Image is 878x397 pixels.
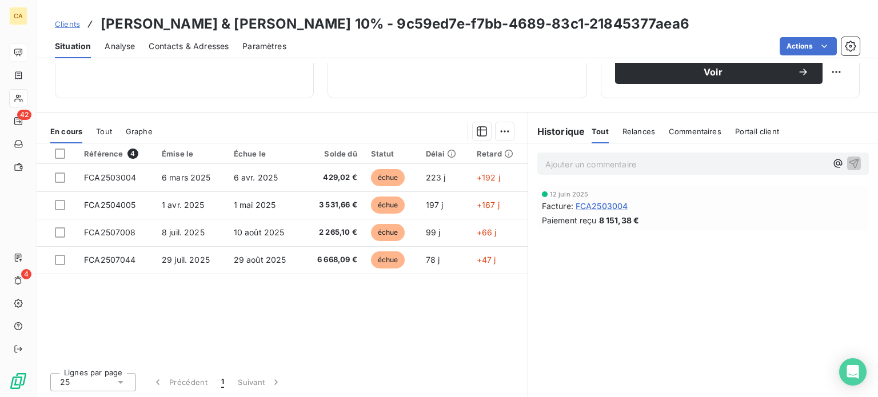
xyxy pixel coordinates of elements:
[542,214,597,226] span: Paiement reçu
[735,127,779,136] span: Portail client
[234,173,278,182] span: 6 avr. 2025
[234,149,296,158] div: Échue le
[622,127,655,136] span: Relances
[599,214,640,226] span: 8 151,38 €
[576,200,628,212] span: FCA2503004
[477,227,497,237] span: +66 j
[84,255,136,264] span: FCA2507044
[126,127,153,136] span: Graphe
[60,376,70,388] span: 25
[17,110,31,120] span: 42
[528,125,585,138] h6: Historique
[234,255,286,264] span: 29 août 2025
[50,127,82,136] span: En cours
[145,370,214,394] button: Précédent
[309,199,357,211] span: 3 531,66 €
[371,224,405,241] span: échue
[426,255,440,264] span: 78 j
[615,60,823,84] button: Voir
[55,19,80,29] span: Clients
[426,173,446,182] span: 223 j
[221,376,224,388] span: 1
[309,227,357,238] span: 2 265,10 €
[426,200,444,210] span: 197 j
[21,269,31,279] span: 4
[127,149,138,159] span: 4
[839,358,867,386] div: Open Intercom Messenger
[371,169,405,186] span: échue
[84,173,137,182] span: FCA2503004
[780,37,837,55] button: Actions
[162,200,205,210] span: 1 avr. 2025
[149,41,229,52] span: Contacts & Adresses
[9,7,27,25] div: CA
[426,149,463,158] div: Délai
[9,372,27,390] img: Logo LeanPay
[669,127,721,136] span: Commentaires
[242,41,286,52] span: Paramètres
[162,255,210,264] span: 29 juil. 2025
[371,251,405,268] span: échue
[477,255,496,264] span: +47 j
[162,149,220,158] div: Émise le
[477,200,500,210] span: +167 j
[371,149,412,158] div: Statut
[550,191,589,198] span: 12 juin 2025
[84,149,148,159] div: Référence
[309,254,357,266] span: 6 668,09 €
[84,200,136,210] span: FCA2504005
[55,41,91,52] span: Situation
[234,200,276,210] span: 1 mai 2025
[426,227,441,237] span: 99 j
[96,127,112,136] span: Tout
[214,370,231,394] button: 1
[629,67,797,77] span: Voir
[309,149,357,158] div: Solde dû
[477,149,521,158] div: Retard
[542,200,573,212] span: Facture :
[101,14,689,34] h3: [PERSON_NAME] & [PERSON_NAME] 10% - 9c59ed7e-f7bb-4689-83c1-21845377aea6
[162,227,205,237] span: 8 juil. 2025
[84,227,136,237] span: FCA2507008
[371,197,405,214] span: échue
[162,173,211,182] span: 6 mars 2025
[105,41,135,52] span: Analyse
[231,370,289,394] button: Suivant
[55,18,80,30] a: Clients
[477,173,500,182] span: +192 j
[234,227,285,237] span: 10 août 2025
[592,127,609,136] span: Tout
[309,172,357,183] span: 429,02 €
